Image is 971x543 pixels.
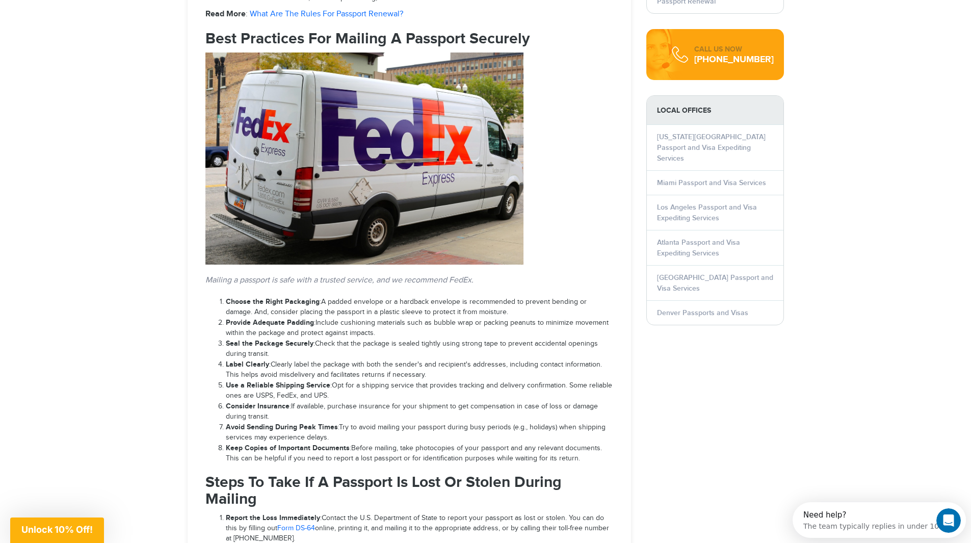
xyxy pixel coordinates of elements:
[936,508,961,533] iframe: Intercom live chat
[21,524,93,535] span: Unlock 10% Off!
[226,402,290,410] strong: Consider Insurance
[226,513,320,522] strong: Report the Loss Immediately
[226,444,351,452] span: :
[226,359,613,380] li: Clearly label the package with both the sender's and recipient's addresses, including contact inf...
[11,17,153,28] div: The team typically replies in under 10m
[226,360,269,369] strong: Label Clearly
[226,422,613,443] li: Try to avoid mailing your passport during busy periods (e.g., holidays) when shipping services ma...
[226,423,339,431] span: :
[226,514,322,522] span: :
[226,318,613,339] li: Include cushioning materials such as bubble wrap or packing peanuts to minimize movement within t...
[205,9,248,19] span: :
[226,297,613,318] li: A padded envelope or a hardback envelope is recommended to prevent bending or damage. And, consid...
[657,133,766,163] a: [US_STATE][GEOGRAPHIC_DATA] Passport and Visa Expediting Services
[226,423,338,431] strong: Avoid Sending During Peak Times
[250,9,403,19] a: What Are The Rules For Passport Renewal?
[694,55,774,65] div: [PHONE_NUMBER]
[277,524,315,532] a: Form DS-64
[694,44,774,55] div: CALL US NOW
[226,340,315,348] span: :
[226,339,613,359] li: Check that the package is sealed tightly using strong tape to prevent accidental openings during ...
[226,297,320,306] strong: Choose the Right Packaging
[4,4,183,32] div: Open Intercom Messenger
[226,319,316,327] span: :
[657,238,740,257] a: Atlanta Passport and Visa Expediting Services
[226,444,350,452] strong: Keep Copies of Important Documents
[226,339,313,348] strong: Seal the Package Securely
[226,380,613,401] li: Opt for a shipping service that provides tracking and delivery confirmation. Some reliable ones a...
[657,203,757,222] a: Los Angeles Passport and Visa Expediting Services
[226,381,332,390] span: :
[226,360,271,369] span: :
[793,502,966,538] iframe: Intercom live chat discovery launcher
[205,30,530,48] span: Best Practices For Mailing A Passport Securely
[205,275,474,285] em: Mailing a passport is safe with a trusted service, and we recommend FedEx.
[657,178,766,187] a: Miami Passport and Visa Services
[226,402,291,410] span: :
[226,443,613,464] li: Before mailing, take photocopies of your passport and any relevant documents. This can be helpful...
[10,518,104,543] div: Unlock 10% Off!
[205,473,562,508] span: Steps To Take If A Passport Is Lost Or Stolen During Mailing
[226,318,314,327] strong: Provide Adequate Padding
[205,9,246,19] strong: Read More
[657,308,748,317] a: Denver Passports and Visas
[657,273,773,293] a: [GEOGRAPHIC_DATA] Passport and Visa Services
[226,381,330,390] strong: Use a Reliable Shipping Service
[205,53,523,265] img: A courier van of FedEx
[647,96,783,125] strong: LOCAL OFFICES
[226,298,321,306] span: :
[226,401,613,422] li: If available, purchase insurance for your shipment to get compensation in case of loss or damage ...
[11,9,153,17] div: Need help?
